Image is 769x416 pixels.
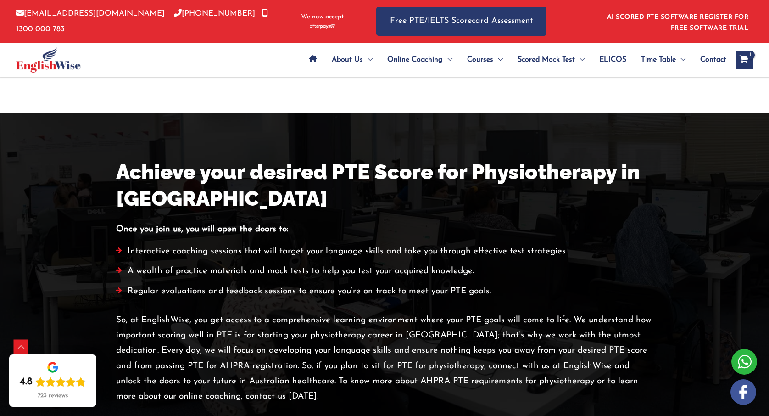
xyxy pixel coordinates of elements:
a: [EMAIL_ADDRESS][DOMAIN_NAME] [16,10,165,17]
a: ELICOS [592,44,634,76]
img: white-facebook.png [730,379,756,405]
a: About UsMenu Toggle [324,44,380,76]
span: Menu Toggle [676,44,685,76]
span: Scored Mock Test [518,44,575,76]
a: 1300 000 783 [16,10,268,33]
span: ELICOS [599,44,626,76]
span: Contact [700,44,726,76]
strong: Once you join us, you will open the doors to: [116,225,288,234]
span: Time Table [641,44,676,76]
img: cropped-ew-logo [16,47,81,73]
li: Regular evaluations and feedback sessions to ensure you’re on track to meet your PTE goals. [116,284,653,304]
a: Free PTE/IELTS Scorecard Assessment [376,7,546,36]
p: So, at EnglishWise, you get access to a comprehensive learning environment where your PTE goals w... [116,313,653,405]
span: Menu Toggle [443,44,452,76]
h2: Achieve your desired PTE Score for Physiotherapy in [GEOGRAPHIC_DATA] [116,159,653,213]
span: Menu Toggle [493,44,503,76]
div: 723 reviews [38,392,68,399]
a: Time TableMenu Toggle [634,44,693,76]
div: 4.8 [20,376,33,388]
a: AI SCORED PTE SOFTWARE REGISTER FOR FREE SOFTWARE TRIAL [607,14,749,32]
img: Afterpay-Logo [310,24,335,29]
li: Interactive coaching sessions that will target your language skills and take you through effectiv... [116,244,653,264]
span: Menu Toggle [575,44,585,76]
li: A wealth of practice materials and mock tests to help you test your acquired knowledge. [116,264,653,283]
a: CoursesMenu Toggle [460,44,510,76]
span: We now accept [301,12,344,22]
span: Courses [467,44,493,76]
a: View Shopping Cart, 1 items [736,51,753,69]
aside: Header Widget 1 [602,6,753,36]
span: Online Coaching [387,44,443,76]
div: Rating: 4.8 out of 5 [20,376,86,388]
nav: Site Navigation: Main Menu [301,44,726,76]
a: Scored Mock TestMenu Toggle [510,44,592,76]
a: Online CoachingMenu Toggle [380,44,460,76]
span: Menu Toggle [363,44,373,76]
a: [PHONE_NUMBER] [174,10,255,17]
span: About Us [332,44,363,76]
a: Contact [693,44,726,76]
